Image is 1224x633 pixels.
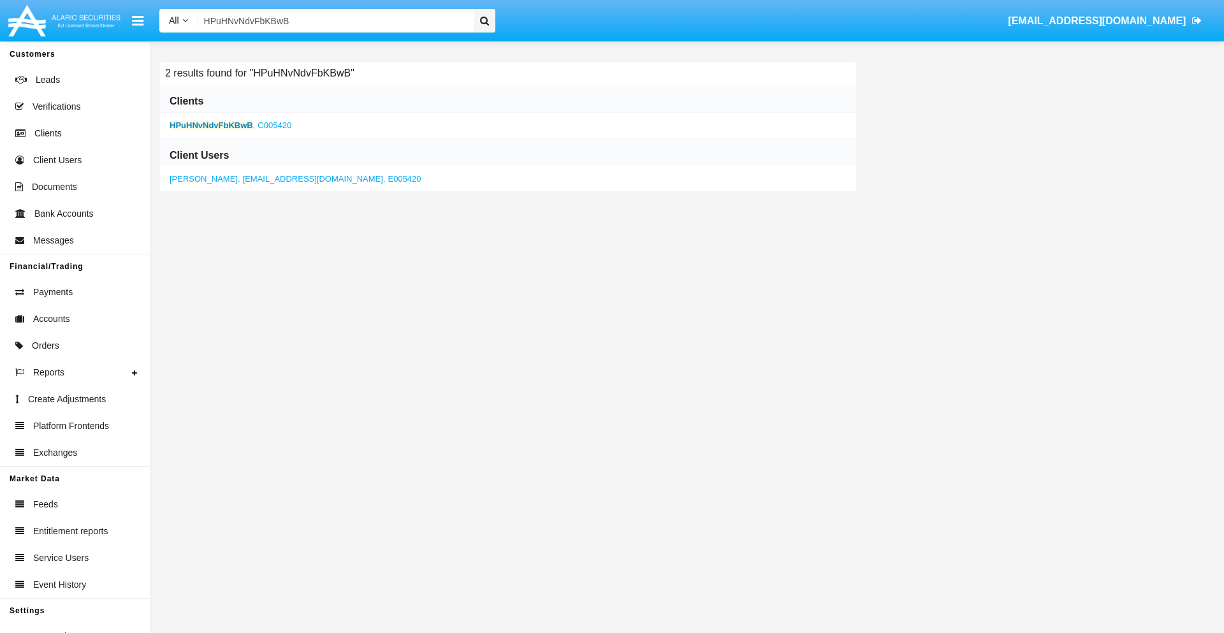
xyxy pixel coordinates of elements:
[170,94,203,108] h6: Clients
[6,2,122,40] img: Logo image
[159,14,198,27] a: All
[33,419,109,433] span: Platform Frontends
[28,393,106,406] span: Create Adjustments
[33,446,77,460] span: Exchanges
[34,127,62,140] span: Clients
[170,174,238,184] span: [PERSON_NAME]
[258,120,291,130] span: C005420
[33,234,74,247] span: Messages
[33,100,80,113] span: Verifications
[170,149,229,163] h6: Client Users
[198,9,469,33] input: Search
[243,174,386,184] span: [EMAIL_ADDRESS][DOMAIN_NAME],
[33,498,58,511] span: Feeds
[33,578,86,592] span: Event History
[32,180,77,194] span: Documents
[33,154,82,167] span: Client Users
[33,525,108,538] span: Entitlement reports
[1008,15,1186,26] span: [EMAIL_ADDRESS][DOMAIN_NAME]
[160,62,360,84] h6: 2 results found for "HPuHNvNdvFbKBwB"
[32,339,59,353] span: Orders
[169,15,179,25] span: All
[170,174,421,184] a: ,
[33,366,64,379] span: Reports
[170,120,291,130] a: ,
[34,207,94,221] span: Bank Accounts
[170,120,253,130] b: HPuHNvNdvFbKBwB
[1002,3,1208,39] a: [EMAIL_ADDRESS][DOMAIN_NAME]
[36,73,60,87] span: Leads
[33,286,73,299] span: Payments
[388,174,421,184] span: E005420
[33,312,70,326] span: Accounts
[33,551,89,565] span: Service Users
